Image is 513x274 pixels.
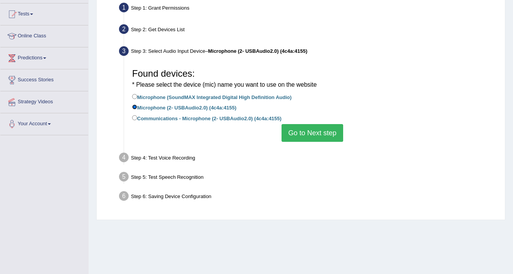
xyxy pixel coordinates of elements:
[0,3,88,23] a: Tests
[282,124,343,142] button: Go to Next step
[116,22,501,39] div: Step 2: Get Devices List
[116,170,501,187] div: Step 5: Test Speech Recognition
[205,48,307,54] span: –
[132,69,493,89] h3: Found devices:
[132,92,292,101] label: Microphone (SoundMAX Integrated Digital High Definition Audio)
[0,113,88,133] a: Your Account
[208,48,307,54] b: Microphone (2- USBAudio2.0) (4c4a:4155)
[116,150,501,167] div: Step 4: Test Voice Recording
[132,103,236,111] label: Microphone (2- USBAudio2.0) (4c4a:4155)
[116,189,501,206] div: Step 6: Saving Device Configuration
[116,44,501,61] div: Step 3: Select Audio Input Device
[132,104,137,109] input: Microphone (2- USBAudio2.0) (4c4a:4155)
[132,114,282,122] label: Communications - Microphone (2- USBAudio2.0) (4c4a:4155)
[0,47,88,67] a: Predictions
[0,69,88,89] a: Success Stories
[0,91,88,111] a: Strategy Videos
[0,25,88,45] a: Online Class
[132,115,137,120] input: Communications - Microphone (2- USBAudio2.0) (4c4a:4155)
[132,94,137,99] input: Microphone (SoundMAX Integrated Digital High Definition Audio)
[132,81,317,88] small: * Please select the device (mic) name you want to use on the website
[116,0,501,17] div: Step 1: Grant Permissions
